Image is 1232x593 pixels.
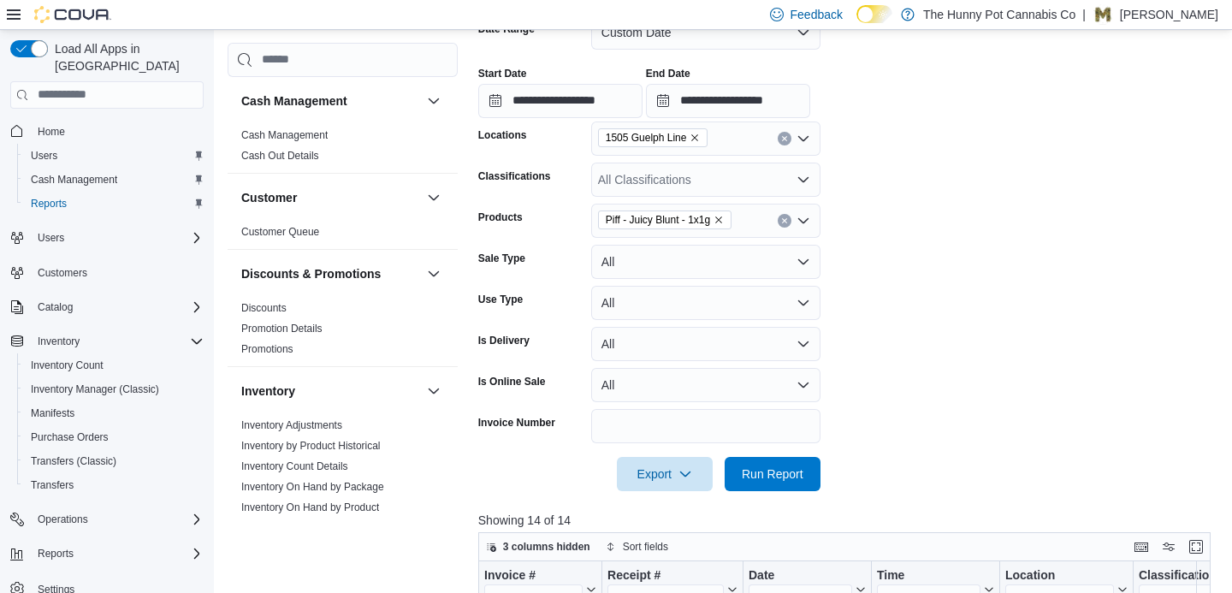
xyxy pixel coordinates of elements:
span: Cash Out Details [241,149,319,163]
button: Inventory [3,329,210,353]
button: Users [31,228,71,248]
span: Feedback [791,6,843,23]
button: Display options [1158,537,1179,557]
button: 3 columns hidden [479,537,597,557]
button: Users [3,226,210,250]
a: Users [24,145,64,166]
span: Discounts [241,301,287,315]
div: Mike Calouro [1093,4,1113,25]
a: Promotions [241,343,293,355]
button: Discounts & Promotions [241,265,420,282]
a: Transfers [24,475,80,495]
span: Promotion Details [241,322,323,335]
span: Inventory Count Details [241,460,348,473]
a: Cash Out Details [241,150,319,162]
span: Inventory Count [31,359,104,372]
label: Start Date [478,67,527,80]
input: Press the down key to open a popover containing a calendar. [478,84,643,118]
h3: Inventory [241,382,295,400]
div: Time [877,567,980,584]
p: | [1082,4,1086,25]
div: Customer [228,222,458,249]
h3: Discounts & Promotions [241,265,381,282]
a: Inventory Adjustments [241,419,342,431]
span: 1505 Guelph Line [598,128,708,147]
a: Customer Queue [241,226,319,238]
button: Cash Management [423,91,444,111]
button: Inventory [241,382,420,400]
button: Catalog [31,297,80,317]
span: Inventory [31,331,204,352]
button: Manifests [17,401,210,425]
button: Reports [3,542,210,566]
div: Discounts & Promotions [228,298,458,366]
button: Cash Management [17,168,210,192]
a: Inventory by Product Historical [241,440,381,452]
p: Showing 14 of 14 [478,512,1218,529]
label: Is Delivery [478,334,530,347]
span: Inventory by Product Historical [241,439,381,453]
p: [PERSON_NAME] [1120,4,1218,25]
span: Cash Management [241,128,328,142]
button: Operations [3,507,210,531]
a: Purchase Orders [24,427,115,448]
span: Manifests [24,403,204,424]
span: Users [31,228,204,248]
span: Reports [31,197,67,211]
img: Cova [34,6,111,23]
button: Users [17,144,210,168]
a: Transfers (Classic) [24,451,123,471]
button: Open list of options [797,173,810,187]
label: End Date [646,67,690,80]
button: Inventory Count [17,353,210,377]
input: Press the down key to open a popover containing a calendar. [646,84,810,118]
span: 1505 Guelph Line [606,129,687,146]
span: Reports [24,193,204,214]
button: All [591,368,820,402]
div: Date [749,567,852,584]
button: Inventory [423,381,444,401]
span: Cash Management [24,169,204,190]
button: Inventory Manager (Classic) [17,377,210,401]
span: Users [31,149,57,163]
span: Transfers [31,478,74,492]
button: Transfers [17,473,210,497]
button: Home [3,119,210,144]
button: Sort fields [599,537,675,557]
button: Inventory [31,331,86,352]
input: Dark Mode [856,5,892,23]
div: Receipt # [607,567,724,584]
a: Customers [31,263,94,283]
button: Remove Piff - Juicy Blunt - 1x1g from selection in this group [714,215,724,225]
a: Inventory Count Details [241,460,348,472]
span: Inventory Manager (Classic) [24,379,204,400]
span: Export [627,457,702,491]
button: Purchase Orders [17,425,210,449]
span: Purchase Orders [24,427,204,448]
a: Manifests [24,403,81,424]
span: Home [31,121,204,142]
span: Reports [31,543,204,564]
span: Sort fields [623,540,668,554]
span: Load All Apps in [GEOGRAPHIC_DATA] [48,40,204,74]
span: Transfers (Classic) [31,454,116,468]
span: Purchase Orders [31,430,109,444]
span: Customer Queue [241,225,319,239]
button: Transfers (Classic) [17,449,210,473]
button: Cash Management [241,92,420,110]
label: Sale Type [478,252,525,265]
span: Inventory Count [24,355,204,376]
div: Cash Management [228,125,458,173]
span: Customers [38,266,87,280]
span: Piff - Juicy Blunt - 1x1g [598,211,731,229]
button: Custom Date [591,15,820,50]
div: Invoice # [484,567,583,584]
span: Reports [38,547,74,560]
span: 3 columns hidden [503,540,590,554]
button: Reports [17,192,210,216]
h3: Customer [241,189,297,206]
a: Inventory Count [24,355,110,376]
span: Users [24,145,204,166]
span: Transfers [24,475,204,495]
button: Export [617,457,713,491]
